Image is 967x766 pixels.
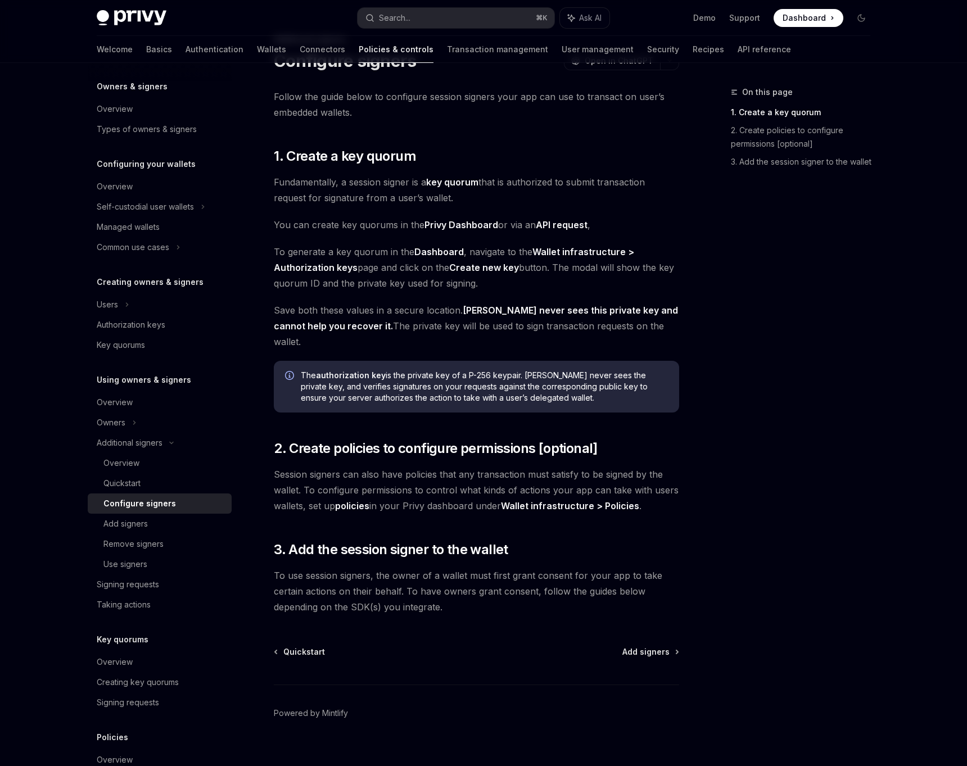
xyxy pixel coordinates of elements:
h5: Owners & signers [97,80,168,93]
span: Quickstart [283,646,325,658]
a: Dashboard [774,9,843,27]
a: API reference [738,36,791,63]
div: Users [97,298,118,311]
span: To use session signers, the owner of a wallet must first grant consent for your app to take certa... [274,568,679,615]
a: Overview [88,99,232,119]
a: Privy Dashboard [424,219,498,231]
a: Types of owners & signers [88,119,232,139]
div: Overview [97,102,133,116]
a: Basics [146,36,172,63]
div: Taking actions [97,598,151,611]
a: Authentication [186,36,243,63]
div: Creating key quorums [97,676,179,689]
svg: Info [285,371,296,382]
a: Overview [88,392,232,413]
div: Search... [379,11,410,25]
a: Configure signers [88,493,232,514]
a: policies [335,500,369,512]
strong: authorization key [316,370,386,380]
a: Security [647,36,679,63]
a: Taking actions [88,595,232,615]
a: Dashboard [414,246,464,258]
a: 2. Create policies to configure permissions [optional] [731,121,879,153]
span: Save both these values in a secure location. The private key will be used to sign transaction req... [274,302,679,350]
div: Remove signers [103,537,164,551]
a: Remove signers [88,534,232,554]
a: Quickstart [275,646,325,658]
div: Types of owners & signers [97,123,197,136]
a: Welcome [97,36,133,63]
h5: Key quorums [97,633,148,646]
a: 1. Create a key quorum [731,103,879,121]
span: You can create key quorums in the or via an , [274,217,679,233]
h5: Configuring your wallets [97,157,196,171]
span: On this page [742,85,793,99]
a: Wallets [257,36,286,63]
a: Connectors [300,36,345,63]
span: Add signers [622,646,670,658]
a: Creating key quorums [88,672,232,692]
a: Demo [693,12,716,24]
a: Managed wallets [88,217,232,237]
button: Toggle dark mode [852,9,870,27]
a: 3. Add the session signer to the wallet [731,153,879,171]
div: Configure signers [103,497,176,510]
span: Session signers can also have policies that any transaction must satisfy to be signed by the wall... [274,466,679,514]
a: Recipes [693,36,724,63]
h5: Using owners & signers [97,373,191,387]
span: 1. Create a key quorum [274,147,416,165]
img: dark logo [97,10,166,26]
span: Follow the guide below to configure session signers your app can use to transact on user’s embedd... [274,89,679,120]
h5: Policies [97,731,128,744]
a: Use signers [88,554,232,574]
a: Signing requests [88,574,232,595]
div: Quickstart [103,477,141,490]
div: Common use cases [97,241,169,254]
span: Fundamentally, a session signer is a that is authorized to submit transaction request for signatu... [274,174,679,206]
span: ⌘ K [536,13,548,22]
a: Support [729,12,760,24]
div: Authorization keys [97,318,165,332]
strong: Wallet infrastructure > Policies [501,500,639,511]
a: key quorum [426,176,478,188]
span: 2. Create policies to configure permissions [optional] [274,439,598,457]
div: Add signers [103,517,148,531]
div: Signing requests [97,578,159,591]
div: Use signers [103,557,147,571]
a: User management [562,36,634,63]
a: Key quorums [88,335,232,355]
a: Overview [88,652,232,672]
div: Key quorums [97,338,145,352]
a: API request [536,219,588,231]
a: Policies & controls [359,36,433,63]
div: Owners [97,416,125,429]
a: Authorization keys [88,315,232,335]
a: Overview [88,176,232,197]
button: Search...⌘K [358,8,554,28]
span: Ask AI [579,12,602,24]
div: Overview [97,180,133,193]
div: Signing requests [97,696,159,709]
strong: [PERSON_NAME] never sees this private key and cannot help you recover it. [274,305,678,332]
span: To generate a key quorum in the , navigate to the page and click on the button. The modal will sh... [274,244,679,291]
a: Quickstart [88,473,232,493]
a: Overview [88,453,232,473]
div: Overview [97,655,133,669]
div: Additional signers [97,436,162,450]
span: The is the private key of a P-256 keypair. [PERSON_NAME] never sees the private key, and verifies... [301,370,668,404]
div: Overview [103,456,139,470]
div: Managed wallets [97,220,160,234]
h5: Creating owners & signers [97,275,204,289]
div: Self-custodial user wallets [97,200,194,214]
a: Powered by Mintlify [274,708,348,719]
a: Transaction management [447,36,548,63]
strong: Create new key [449,262,519,273]
div: Overview [97,396,133,409]
a: Add signers [622,646,678,658]
span: 3. Add the session signer to the wallet [274,541,508,559]
span: Dashboard [783,12,826,24]
a: Signing requests [88,692,232,713]
a: Add signers [88,514,232,534]
button: Ask AI [560,8,609,28]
